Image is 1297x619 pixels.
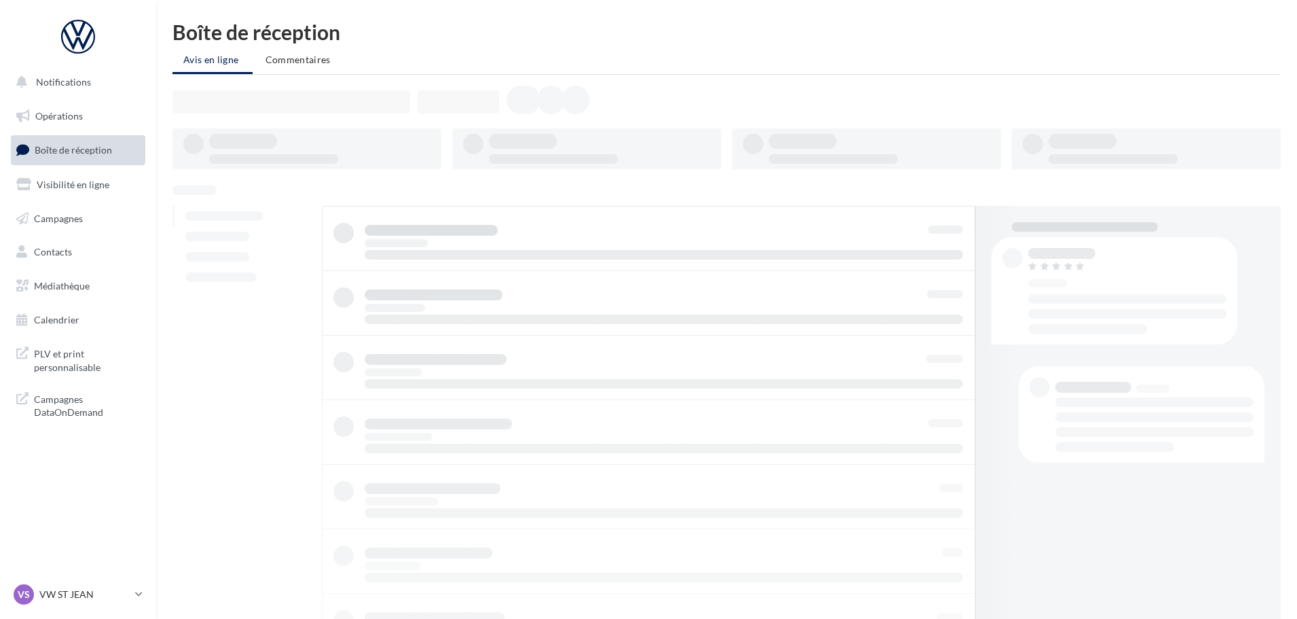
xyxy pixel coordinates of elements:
[35,110,83,122] span: Opérations
[36,76,91,88] span: Notifications
[34,314,79,325] span: Calendrier
[34,344,140,374] span: PLV et print personnalisable
[8,385,148,425] a: Campagnes DataOnDemand
[11,582,145,607] a: VS VW ST JEAN
[39,588,130,601] p: VW ST JEAN
[35,144,112,156] span: Boîte de réception
[8,102,148,130] a: Opérations
[8,205,148,233] a: Campagnes
[8,272,148,300] a: Médiathèque
[8,238,148,266] a: Contacts
[266,54,331,65] span: Commentaires
[172,22,1281,42] div: Boîte de réception
[8,171,148,199] a: Visibilité en ligne
[34,390,140,419] span: Campagnes DataOnDemand
[37,179,109,190] span: Visibilité en ligne
[34,280,90,291] span: Médiathèque
[8,68,143,96] button: Notifications
[8,306,148,334] a: Calendrier
[34,212,83,224] span: Campagnes
[8,135,148,164] a: Boîte de réception
[18,588,30,601] span: VS
[34,246,72,258] span: Contacts
[8,339,148,379] a: PLV et print personnalisable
